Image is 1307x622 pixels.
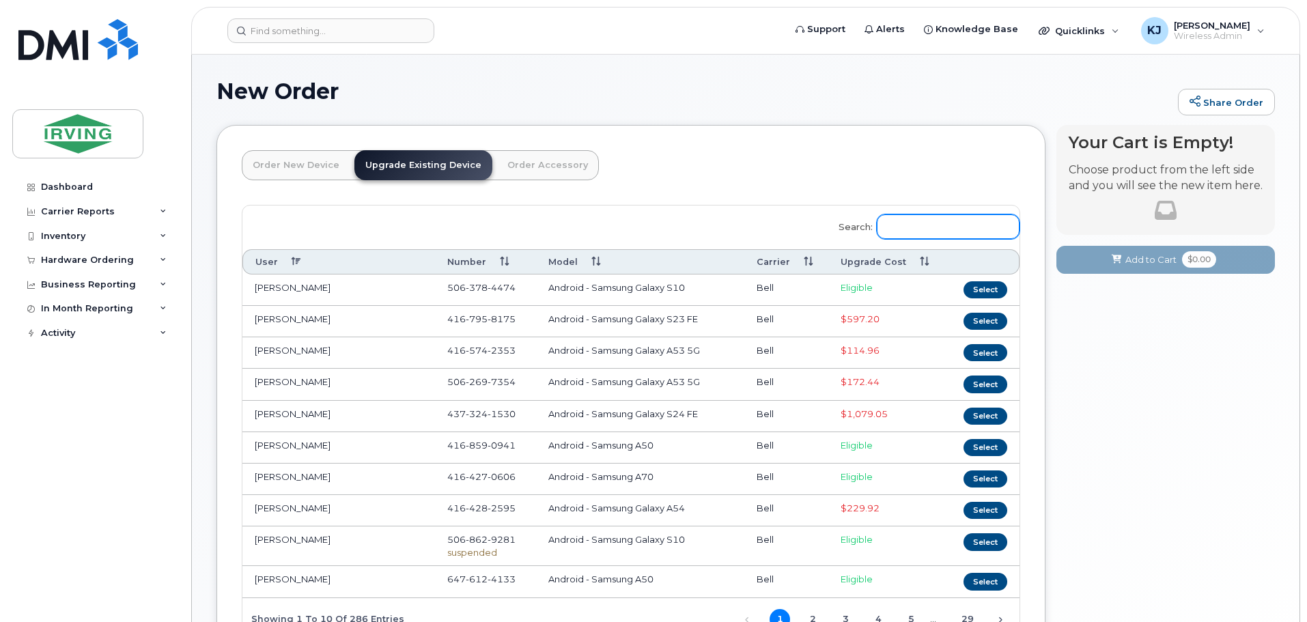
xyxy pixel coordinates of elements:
td: Bell [744,432,828,464]
button: Select [964,281,1007,298]
td: [PERSON_NAME] [242,495,435,526]
button: Select [964,470,1007,487]
span: 574 [466,345,488,356]
span: 437 [447,408,516,419]
span: Eligible [841,534,873,545]
td: [PERSON_NAME] [242,369,435,400]
td: Android - Samsung Galaxy S10 [536,274,744,306]
td: Android - Samsung Galaxy A53 5G [536,369,744,400]
span: 0941 [488,440,516,451]
span: Add to Cart [1125,253,1177,266]
td: Android - Samsung Galaxy S10 [536,526,744,566]
td: Bell [744,274,828,306]
td: Android - Samsung A70 [536,464,744,495]
span: 9281 [488,534,516,545]
td: [PERSON_NAME] [242,432,435,464]
span: 506 [447,534,516,545]
button: Select [964,408,1007,425]
span: 8175 [488,313,516,324]
button: Select [964,573,1007,590]
span: Full Upgrade Eligibility Date 2026-02-21 [841,345,880,356]
span: 324 [466,408,488,419]
span: 416 [447,471,516,482]
span: 269 [466,376,488,387]
td: Bell [744,464,828,495]
td: [PERSON_NAME] [242,526,435,566]
span: 0606 [488,471,516,482]
button: Select [964,533,1007,550]
td: Android - Samsung A50 [536,432,744,464]
span: 1530 [488,408,516,419]
a: Order Accessory [496,150,599,180]
span: Full Upgrade Eligibility Date 2026-04-06 [841,376,880,387]
th: Model: activate to sort column ascending [536,249,744,274]
span: 428 [466,503,488,513]
span: Eligible [841,440,873,451]
h1: New Order [216,79,1171,103]
td: [PERSON_NAME] [242,464,435,495]
span: Full Upgrade Eligibility Date 2027-04-23 [841,313,880,324]
span: 2353 [488,345,516,356]
a: Order New Device [242,150,350,180]
a: Upgrade Existing Device [354,150,492,180]
h4: Your Cart is Empty! [1069,133,1263,152]
td: Bell [744,526,828,566]
td: Android - Samsung A50 [536,566,744,597]
button: Select [964,502,1007,519]
span: 4133 [488,574,516,584]
th: User: activate to sort column descending [242,249,435,274]
td: Android - Samsung Galaxy A53 5G [536,337,744,369]
span: Eligible [841,471,873,482]
p: Choose product from the left side and you will see the new item here. [1069,162,1263,194]
td: Bell [744,306,828,337]
span: 862 [466,534,488,545]
span: 506 [447,282,516,293]
td: Bell [744,566,828,597]
div: suspended [447,546,524,559]
button: Add to Cart $0.00 [1056,246,1275,274]
span: 859 [466,440,488,451]
button: Select [964,439,1007,456]
th: Carrier: activate to sort column ascending [744,249,828,274]
span: Eligible [841,574,873,584]
td: [PERSON_NAME] [242,274,435,306]
span: $0.00 [1182,251,1216,268]
span: 795 [466,313,488,324]
td: Bell [744,369,828,400]
td: Android - Samsung Galaxy S23 FE [536,306,744,337]
span: 612 [466,574,488,584]
a: Share Order [1178,89,1275,116]
button: Select [964,313,1007,330]
span: 647 [447,574,516,584]
label: Search: [830,206,1020,244]
span: Full Upgrade Eligibility Date 2026-08-17 [841,503,880,513]
td: [PERSON_NAME] [242,566,435,597]
td: Bell [744,337,828,369]
button: Select [964,344,1007,361]
span: 4474 [488,282,516,293]
td: [PERSON_NAME] [242,337,435,369]
span: 416 [447,440,516,451]
td: [PERSON_NAME] [242,401,435,432]
td: Bell [744,401,828,432]
th: Upgrade Cost: activate to sort column ascending [828,249,946,274]
span: 378 [466,282,488,293]
span: Eligible [841,282,873,293]
input: Search: [877,214,1020,239]
td: Android - Samsung Galaxy S24 FE [536,401,744,432]
span: 506 [447,376,516,387]
span: Full Upgrade Eligibility Date 2028-07-16 [841,408,888,419]
span: 7354 [488,376,516,387]
td: [PERSON_NAME] [242,306,435,337]
td: Bell [744,495,828,526]
span: 427 [466,471,488,482]
span: 2595 [488,503,516,513]
span: 416 [447,345,516,356]
span: 416 [447,313,516,324]
button: Select [964,376,1007,393]
th: Number: activate to sort column ascending [435,249,537,274]
td: Android - Samsung Galaxy A54 [536,495,744,526]
span: 416 [447,503,516,513]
